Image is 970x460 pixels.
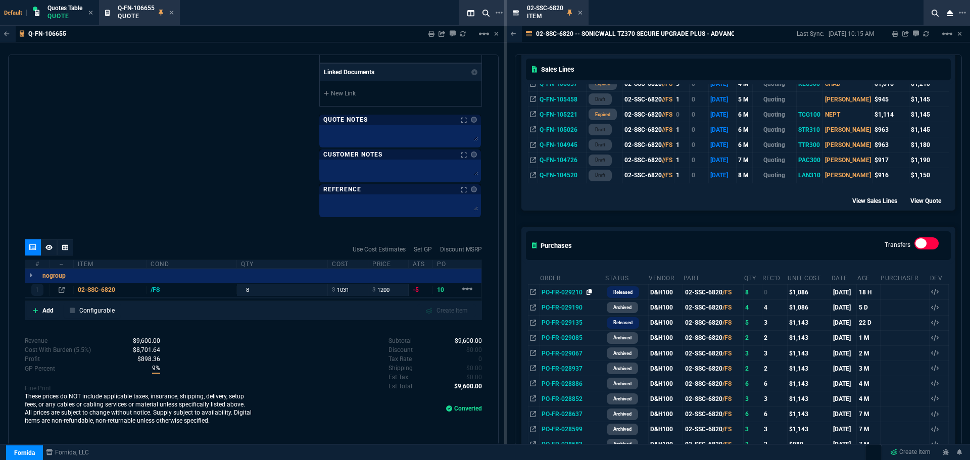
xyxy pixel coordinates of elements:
nx-icon: Open In Opposite Panel [530,334,536,341]
p: undefined [389,382,412,391]
a: Use Cost Estimates [353,245,406,254]
span: PO-FR-029190 [542,304,583,311]
div: cost [328,260,368,268]
td: 0 [690,122,709,137]
nx-icon: Open In Opposite Panel [530,395,536,402]
p: spec.value [128,354,160,364]
td: 7 M [857,406,880,422]
a: Set GP [414,245,432,254]
td: 2 M [857,345,880,361]
td: 02-SSC-6820 [683,391,744,406]
p: Quote Notes [323,116,368,124]
p: These prices do NOT include applicable taxes, insurance, shipping, delivery, setup fees, or any c... [25,392,253,425]
td: 6 [762,376,787,391]
td: [PERSON_NAME] [823,137,872,152]
td: $1,086 [787,285,831,300]
td: 2 [744,330,762,345]
p: Quote [118,12,155,20]
nx-icon: Search [478,7,494,19]
td: Q-FN-104726 [538,152,586,168]
p: draft [595,95,605,104]
span: //FS [662,157,672,164]
p: Revenue [25,336,47,345]
p: Quoting [754,110,795,119]
td: $1,150 [909,168,947,183]
td: 0 [690,91,709,107]
p: spec.value [457,345,482,354]
p: With Burden (5.5%) [25,364,55,373]
nx-icon: Open In Opposite Panel [530,411,536,418]
nx-icon: Open In Opposite Panel [530,365,536,372]
span: //FS [662,126,672,133]
p: Reference [323,185,362,193]
td: [DATE] [831,300,857,315]
p: Quoting [754,95,795,104]
td: [DATE] [709,122,737,137]
td: 6 M [737,122,752,137]
td: 8 M [737,168,752,183]
p: Add [42,306,54,315]
nx-icon: Open In Opposite Panel [530,96,536,103]
p: Converted [253,404,481,413]
th: Date [831,270,857,285]
td: $1,143 [787,315,831,330]
h5: Purchases [532,241,572,250]
td: TTR300 [797,137,823,152]
td: [DATE] [709,137,737,152]
span: /FS [722,365,732,372]
td: Q-FN-105221 [538,107,586,122]
nx-icon: Open In Opposite Panel [530,304,536,311]
td: 0 [690,137,709,152]
td: [DATE] [831,285,857,300]
label: Transfers [885,241,910,248]
span: PO-FR-028637 [542,411,583,418]
td: LAN310 [797,168,823,183]
td: [PERSON_NAME] [823,122,872,137]
span: 0 [466,374,482,381]
td: Q-FN-105458 [538,91,586,107]
nx-icon: Open New Tab [496,8,503,18]
p: With Burden (5.5%) [25,354,40,364]
span: /FS [722,380,732,387]
nx-icon: Back to Table [511,30,516,37]
p: Quoting [754,156,795,165]
div: /FS [151,286,169,294]
td: 7 M [737,152,752,168]
td: 3 [762,315,787,330]
p: archived [613,365,632,373]
span: 9600 [454,383,482,390]
p: Released [613,319,633,327]
td: D&H100 [648,285,683,300]
a: Hide Workbench [957,30,962,38]
div: $945 [875,95,907,104]
td: 02-SSC-6820 [622,137,674,152]
td: $1,086 [787,300,831,315]
td: [PERSON_NAME] [823,168,872,183]
td: 6 [744,376,762,391]
td: 02-SSC-6820 [622,152,674,168]
p: 1 [35,286,39,294]
td: 4 M [857,376,880,391]
td: 2 [762,361,787,376]
p: Last Sync: [797,30,829,38]
td: 6 [744,406,762,422]
nx-icon: Open In Opposite Panel [530,319,536,326]
td: 18 H [857,285,880,300]
nx-fornida-value: PO-FR-029085 [542,333,603,342]
td: D&H100 [648,391,683,406]
nx-icon: Search [928,7,943,19]
td: [DATE] [709,91,737,107]
p: spec.value [123,336,160,345]
td: 6 M [737,107,752,122]
div: $1,114 [875,110,907,119]
td: [DATE] [709,107,737,122]
nx-fornida-value: PO-FR-029190 [542,303,603,312]
td: 3 [744,345,762,361]
td: 3 M [857,361,880,376]
div: -- [50,260,74,268]
th: Order [540,270,605,285]
td: [PERSON_NAME] [823,91,872,107]
p: Cost With Burden (5.5%) [25,345,91,354]
td: 02-SSC-6820 [622,91,674,107]
h5: Sales Lines [532,65,574,74]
